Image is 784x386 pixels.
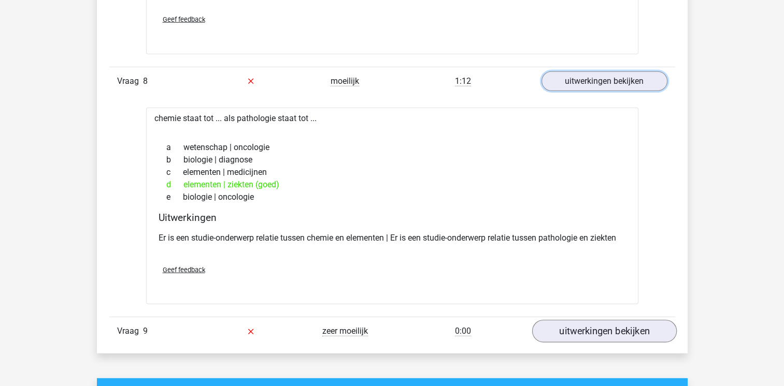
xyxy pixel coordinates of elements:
[322,326,368,336] span: zeer moeilijk
[532,320,676,343] a: uitwerkingen bekijken
[455,76,471,86] span: 1:12
[166,191,183,203] span: e
[166,141,183,154] span: a
[159,179,626,191] div: elementen | ziekten (goed)
[166,179,183,191] span: d
[163,16,205,23] span: Geef feedback
[143,326,148,336] span: 9
[146,108,638,304] div: chemie staat tot ... als pathologie staat tot ...
[455,326,471,336] span: 0:00
[159,141,626,154] div: wetenschap | oncologie
[163,266,205,274] span: Geef feedback
[117,75,143,87] span: Vraag
[159,212,626,224] h4: Uitwerkingen
[159,232,626,244] p: Er is een studie-onderwerp relatie tussen chemie en elementen | Er is een studie-onderwerp relati...
[331,76,359,86] span: moeilijk
[143,76,148,86] span: 8
[166,166,183,179] span: c
[159,166,626,179] div: elementen | medicijnen
[159,191,626,203] div: biologie | oncologie
[166,154,183,166] span: b
[117,325,143,337] span: Vraag
[541,71,667,91] a: uitwerkingen bekijken
[159,154,626,166] div: biologie | diagnose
